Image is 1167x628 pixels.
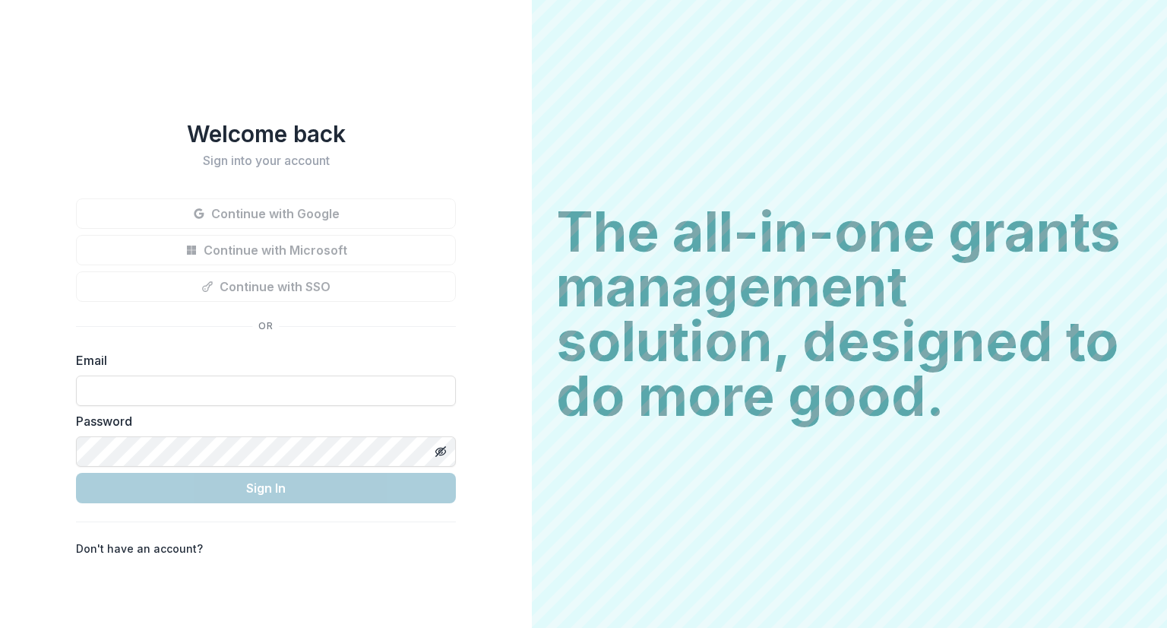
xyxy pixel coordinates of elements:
button: Continue with Microsoft [76,235,456,265]
button: Continue with SSO [76,271,456,302]
h1: Welcome back [76,120,456,147]
p: Don't have an account? [76,541,203,557]
button: Continue with Google [76,198,456,229]
button: Sign In [76,473,456,503]
button: Toggle password visibility [429,439,453,464]
label: Email [76,351,447,370]
label: Password [76,412,447,430]
h2: Sign into your account [76,154,456,168]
